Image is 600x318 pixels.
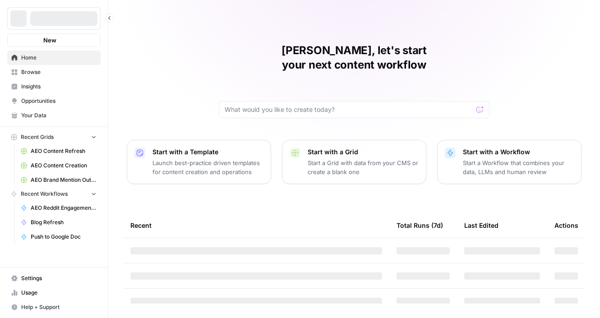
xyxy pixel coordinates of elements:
[21,83,97,91] span: Insights
[7,130,101,144] button: Recent Grids
[17,230,101,244] a: Push to Google Doc
[437,140,582,184] button: Start with a WorkflowStart a Workflow that combines your data, LLMs and human review
[152,158,263,176] p: Launch best-practice driven templates for content creation and operations
[17,144,101,158] a: AEO Content Refresh
[308,158,419,176] p: Start a Grid with data from your CMS or create a blank one
[7,300,101,314] button: Help + Support
[464,213,498,238] div: Last Edited
[21,68,97,76] span: Browse
[7,286,101,300] a: Usage
[31,218,97,226] span: Blog Refresh
[21,303,97,311] span: Help + Support
[7,79,101,94] a: Insights
[127,140,271,184] button: Start with a TemplateLaunch best-practice driven templates for content creation and operations
[21,190,68,198] span: Recent Workflows
[17,215,101,230] a: Blog Refresh
[31,233,97,241] span: Push to Google Doc
[21,97,97,105] span: Opportunities
[554,213,578,238] div: Actions
[7,271,101,286] a: Settings
[21,274,97,282] span: Settings
[130,213,382,238] div: Recent
[7,187,101,201] button: Recent Workflows
[21,111,97,120] span: Your Data
[7,108,101,123] a: Your Data
[7,65,101,79] a: Browse
[17,173,101,187] a: AEO Brand Mention Outreach
[152,147,263,157] p: Start with a Template
[31,176,97,184] span: AEO Brand Mention Outreach
[463,158,574,176] p: Start a Workflow that combines your data, LLMs and human review
[17,158,101,173] a: AEO Content Creation
[21,133,54,141] span: Recent Grids
[7,33,101,47] button: New
[397,213,443,238] div: Total Runs (7d)
[31,204,97,212] span: AEO Reddit Engagement - Fork
[225,105,473,114] input: What would you like to create today?
[31,161,97,170] span: AEO Content Creation
[21,289,97,297] span: Usage
[282,140,426,184] button: Start with a GridStart a Grid with data from your CMS or create a blank one
[31,147,97,155] span: AEO Content Refresh
[7,94,101,108] a: Opportunities
[463,147,574,157] p: Start with a Workflow
[17,201,101,215] a: AEO Reddit Engagement - Fork
[7,51,101,65] a: Home
[21,54,97,62] span: Home
[308,147,419,157] p: Start with a Grid
[219,43,489,72] h1: [PERSON_NAME], let's start your next content workflow
[43,36,56,45] span: New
